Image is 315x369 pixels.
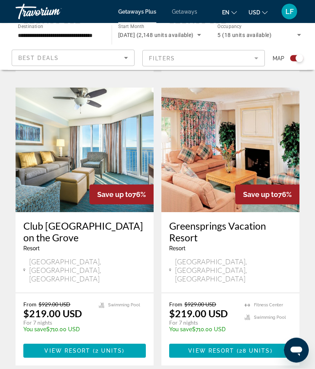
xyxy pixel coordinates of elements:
[118,9,156,15] a: Getaways Plus
[97,191,132,199] span: Save up to
[169,327,237,333] p: $710.00 USD
[285,8,294,16] span: LF
[95,348,122,354] span: 2 units
[169,246,185,252] span: Resort
[23,344,146,358] button: View Resort(2 units)
[169,301,182,308] span: From
[118,24,144,30] span: Start Month
[23,220,146,244] a: Club [GEOGRAPHIC_DATA] on the Grove
[235,185,299,205] div: 76%
[248,9,260,16] span: USD
[273,53,284,64] span: Map
[169,320,237,327] p: For 7 nights
[23,327,91,333] p: $710.00 USD
[23,327,46,333] span: You save
[161,88,299,213] img: 3989I01X.jpg
[188,348,234,354] span: View Resort
[23,308,82,320] p: $219.00 USD
[222,7,237,18] button: Change language
[23,301,37,308] span: From
[29,258,146,283] span: [GEOGRAPHIC_DATA], [GEOGRAPHIC_DATA], [GEOGRAPHIC_DATA]
[248,7,268,18] button: Change currency
[44,348,90,354] span: View Resort
[23,320,91,327] p: For 7 nights
[239,348,270,354] span: 28 units
[175,258,292,283] span: [GEOGRAPHIC_DATA], [GEOGRAPHIC_DATA], [GEOGRAPHIC_DATA]
[18,55,59,61] span: Best Deals
[169,308,228,320] p: $219.00 USD
[284,338,309,363] iframe: Button to launch messaging window
[169,220,292,244] a: Greensprings Vacation Resort
[16,88,154,213] img: C342I01X.jpg
[217,32,271,38] span: 5 (18 units available)
[89,185,154,205] div: 76%
[254,303,283,308] span: Fitness Center
[222,9,229,16] span: en
[38,301,70,308] span: $929.00 USD
[169,344,292,358] button: View Resort(28 units)
[184,301,216,308] span: $929.00 USD
[142,50,265,67] button: Filter
[16,2,93,22] a: Travorium
[217,24,242,30] span: Occupancy
[18,24,43,29] span: Destination
[169,327,192,333] span: You save
[234,348,272,354] span: ( )
[91,348,125,354] span: ( )
[254,315,286,320] span: Swimming Pool
[118,32,194,38] span: [DATE] (2,148 units available)
[243,191,278,199] span: Save up to
[279,4,299,20] button: User Menu
[18,53,128,63] mat-select: Sort by
[23,246,40,252] span: Resort
[108,303,140,308] span: Swimming Pool
[172,9,197,15] a: Getaways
